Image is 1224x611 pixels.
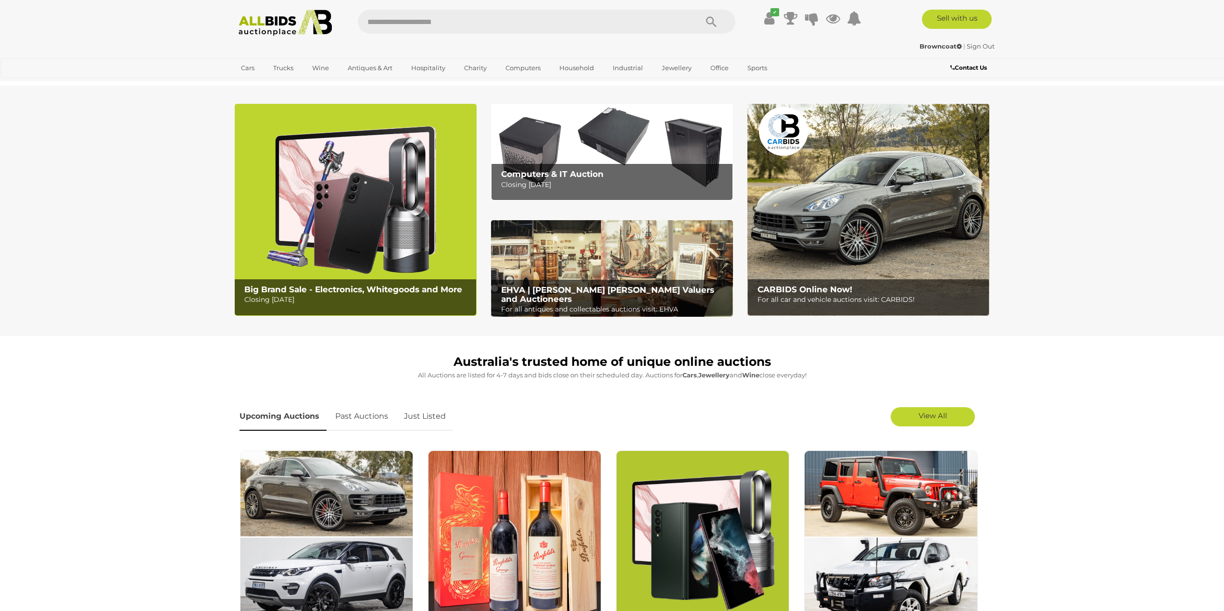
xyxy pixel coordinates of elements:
[698,371,730,379] strong: Jewellery
[233,10,338,36] img: Allbids.com.au
[458,60,493,76] a: Charity
[235,104,477,316] img: Big Brand Sale - Electronics, Whitegoods and More
[397,402,453,431] a: Just Listed
[967,42,995,50] a: Sign Out
[891,407,975,426] a: View All
[950,62,989,73] a: Contact Us
[501,179,728,191] p: Closing [DATE]
[240,370,985,381] p: All Auctions are listed for 4-7 days and bids close on their scheduled day. Auctions for , and cl...
[491,220,733,317] a: EHVA | Evans Hastings Valuers and Auctioneers EHVA | [PERSON_NAME] [PERSON_NAME] Valuers and Auct...
[235,60,261,76] a: Cars
[491,220,733,317] img: EHVA | Evans Hastings Valuers and Auctioneers
[919,411,947,420] span: View All
[757,294,984,306] p: For all car and vehicle auctions visit: CARBIDS!
[920,42,962,50] strong: Browncoat
[240,355,985,369] h1: Australia's trusted home of unique online auctions
[499,60,547,76] a: Computers
[682,371,697,379] strong: Cars
[235,76,315,92] a: [GEOGRAPHIC_DATA]
[606,60,649,76] a: Industrial
[501,169,604,179] b: Computers & IT Auction
[687,10,735,34] button: Search
[244,294,471,306] p: Closing [DATE]
[747,104,989,316] img: CARBIDS Online Now!
[240,402,327,431] a: Upcoming Auctions
[741,60,773,76] a: Sports
[963,42,965,50] span: |
[742,371,759,379] strong: Wine
[922,10,992,29] a: Sell with us
[770,8,779,16] i: ✔
[328,402,395,431] a: Past Auctions
[491,104,733,200] img: Computers & IT Auction
[405,60,452,76] a: Hospitality
[950,64,987,71] b: Contact Us
[235,104,477,316] a: Big Brand Sale - Electronics, Whitegoods and More Big Brand Sale - Electronics, Whitegoods and Mo...
[491,104,733,200] a: Computers & IT Auction Computers & IT Auction Closing [DATE]
[267,60,300,76] a: Trucks
[762,10,777,27] a: ✔
[747,104,989,316] a: CARBIDS Online Now! CARBIDS Online Now! For all car and vehicle auctions visit: CARBIDS!
[501,285,714,304] b: EHVA | [PERSON_NAME] [PERSON_NAME] Valuers and Auctioneers
[341,60,399,76] a: Antiques & Art
[244,285,462,294] b: Big Brand Sale - Electronics, Whitegoods and More
[920,42,963,50] a: Browncoat
[704,60,735,76] a: Office
[656,60,698,76] a: Jewellery
[553,60,600,76] a: Household
[501,303,728,315] p: For all antiques and collectables auctions visit: EHVA
[306,60,335,76] a: Wine
[757,285,852,294] b: CARBIDS Online Now!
